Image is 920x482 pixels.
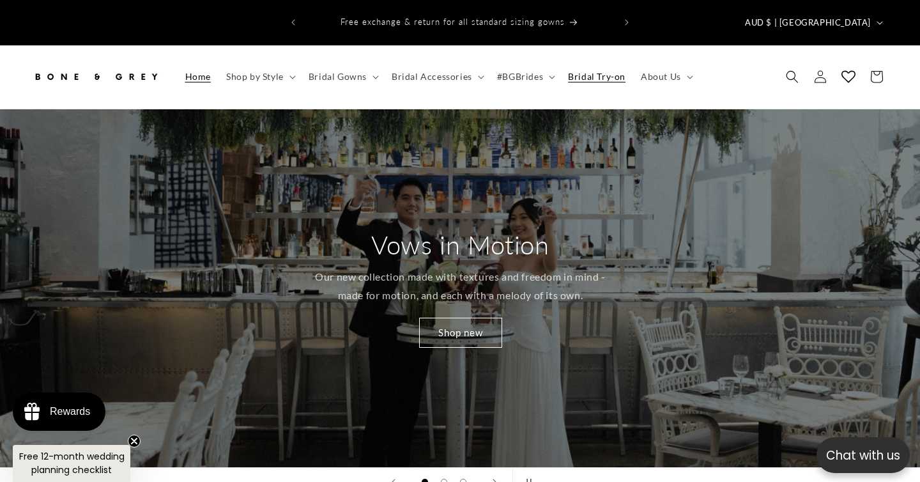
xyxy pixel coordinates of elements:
[309,71,367,82] span: Bridal Gowns
[489,63,560,90] summary: #BGBrides
[816,446,910,465] p: Chat with us
[309,268,612,305] p: Our new collection made with textures and freedom in mind - made for motion, and each with a melo...
[384,63,489,90] summary: Bridal Accessories
[32,63,160,91] img: Bone and Grey Bridal
[392,71,472,82] span: Bridal Accessories
[568,71,625,82] span: Bridal Try-on
[613,10,641,35] button: Next announcement
[778,63,806,91] summary: Search
[185,71,211,82] span: Home
[560,63,633,90] a: Bridal Try-on
[13,445,130,482] div: Free 12-month wedding planning checklistClose teaser
[633,63,698,90] summary: About Us
[301,63,384,90] summary: Bridal Gowns
[226,71,284,82] span: Shop by Style
[371,228,549,261] h2: Vows in Motion
[497,71,543,82] span: #BGBrides
[816,437,910,473] button: Open chatbox
[745,17,871,29] span: AUD $ | [GEOGRAPHIC_DATA]
[279,10,307,35] button: Previous announcement
[418,318,502,348] a: Shop new
[27,58,165,96] a: Bone and Grey Bridal
[341,17,565,27] span: Free exchange & return for all standard sizing gowns
[19,450,125,476] span: Free 12-month wedding planning checklist
[737,10,888,35] button: AUD $ | [GEOGRAPHIC_DATA]
[641,71,681,82] span: About Us
[50,406,90,417] div: Rewards
[178,63,218,90] a: Home
[218,63,301,90] summary: Shop by Style
[128,435,141,447] button: Close teaser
